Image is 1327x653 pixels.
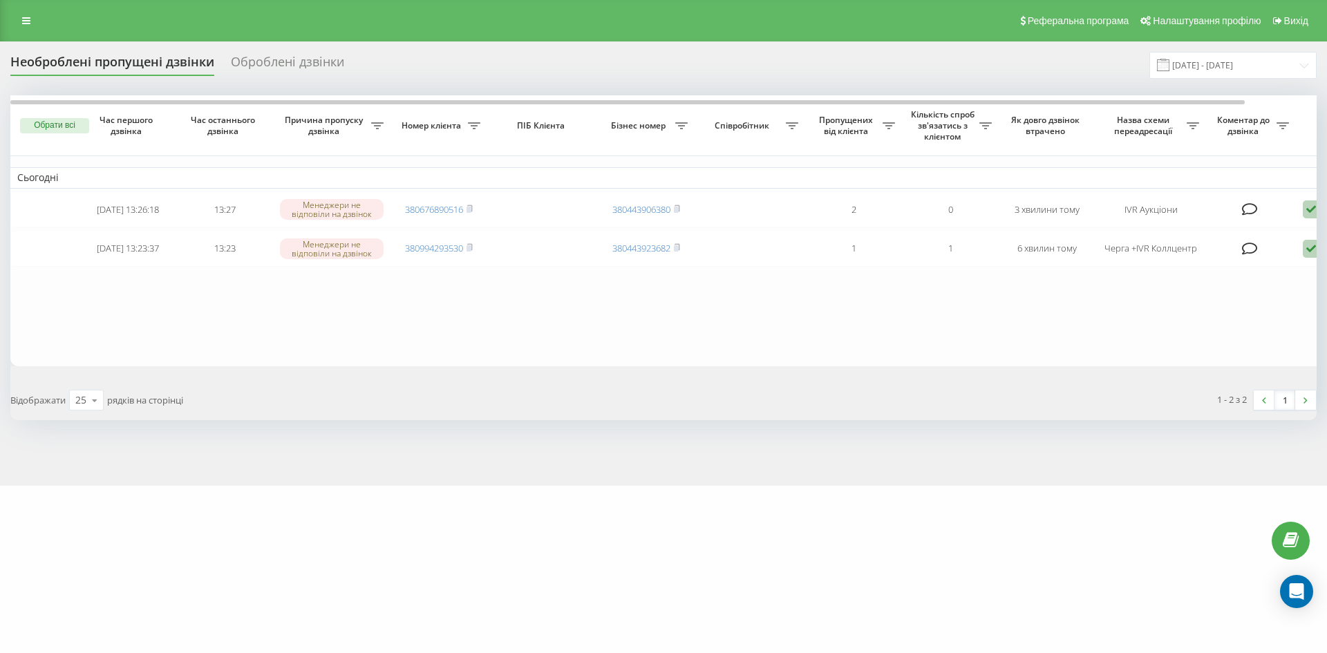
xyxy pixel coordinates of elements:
[75,393,86,407] div: 25
[79,191,176,228] td: [DATE] 13:26:18
[405,242,463,254] a: 380994293530
[999,191,1095,228] td: 3 хвилини тому
[187,115,262,136] span: Час останнього дзвінка
[1153,15,1261,26] span: Налаштування профілю
[1095,191,1206,228] td: IVR Аукціони
[1274,390,1295,410] a: 1
[612,203,670,216] a: 380443906380
[812,115,883,136] span: Пропущених від клієнта
[280,115,371,136] span: Причина пропуску дзвінка
[999,230,1095,267] td: 6 хвилин тому
[702,120,786,131] span: Співробітник
[805,230,902,267] td: 1
[1284,15,1308,26] span: Вихід
[280,238,384,259] div: Менеджери не відповіли на дзвінок
[902,230,999,267] td: 1
[1213,115,1277,136] span: Коментар до дзвінка
[1217,392,1247,406] div: 1 - 2 з 2
[605,120,675,131] span: Бізнес номер
[909,109,979,142] span: Кількість спроб зв'язатись з клієнтом
[10,55,214,76] div: Необроблені пропущені дзвінки
[1280,575,1313,608] div: Open Intercom Messenger
[231,55,344,76] div: Оброблені дзвінки
[10,394,66,406] span: Відображати
[79,230,176,267] td: [DATE] 13:23:37
[91,115,165,136] span: Час першого дзвінка
[499,120,586,131] span: ПІБ Клієнта
[20,118,89,133] button: Обрати всі
[805,191,902,228] td: 2
[902,191,999,228] td: 0
[1095,230,1206,267] td: Черга +IVR Коллцентр
[1102,115,1187,136] span: Назва схеми переадресації
[280,199,384,220] div: Менеджери не відповіли на дзвінок
[1028,15,1129,26] span: Реферальна програма
[1010,115,1084,136] span: Як довго дзвінок втрачено
[405,203,463,216] a: 380676890516
[397,120,468,131] span: Номер клієнта
[176,230,273,267] td: 13:23
[176,191,273,228] td: 13:27
[107,394,183,406] span: рядків на сторінці
[612,242,670,254] a: 380443923682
